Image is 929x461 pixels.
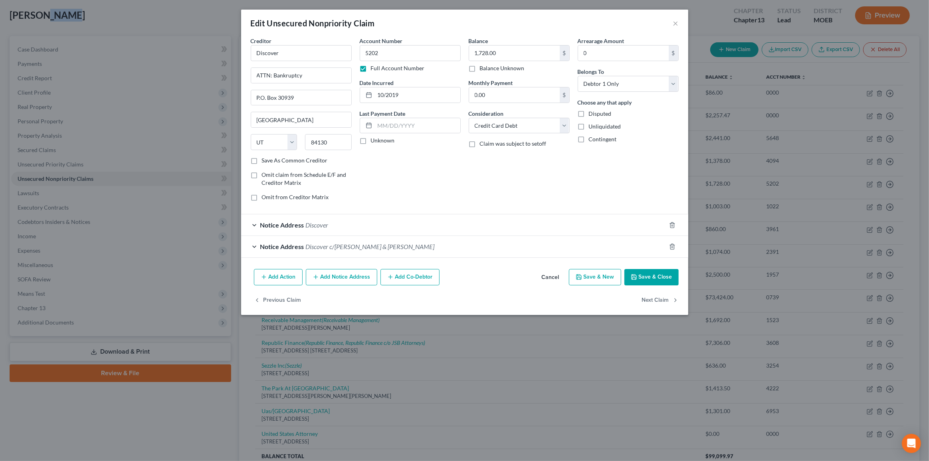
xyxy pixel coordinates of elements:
label: Save As Common Creditor [262,156,328,164]
span: Notice Address [260,243,304,250]
button: Add Co-Debtor [380,269,440,286]
input: Enter city... [251,112,351,127]
button: Previous Claim [254,292,301,309]
span: Omit from Creditor Matrix [262,194,329,200]
button: Add Action [254,269,303,286]
label: Balance [469,37,488,45]
input: MM/DD/YYYY [375,118,460,133]
label: Full Account Number [371,64,425,72]
div: Open Intercom Messenger [902,434,921,453]
span: Discover [306,221,329,229]
button: Save & New [569,269,621,286]
input: Apt, Suite, etc... [251,90,351,105]
label: Monthly Payment [469,79,513,87]
input: 0.00 [469,87,560,103]
label: Arrearage Amount [578,37,624,45]
span: Discover c/[PERSON_NAME] & [PERSON_NAME] [306,243,435,250]
input: 0.00 [469,46,560,61]
label: Choose any that apply [578,98,632,107]
span: Notice Address [260,221,304,229]
input: MM/DD/YYYY [375,87,460,103]
label: Consideration [469,109,504,118]
input: Enter address... [251,68,351,83]
span: Belongs To [578,68,604,75]
label: Date Incurred [360,79,394,87]
input: Search creditor by name... [251,45,352,61]
span: Contingent [589,136,617,142]
button: Add Notice Address [306,269,377,286]
label: Last Payment Date [360,109,406,118]
input: 0.00 [578,46,669,61]
div: Edit Unsecured Nonpriority Claim [251,18,375,29]
button: × [673,18,679,28]
input: -- [360,45,461,61]
button: Cancel [535,270,566,286]
span: Disputed [589,110,612,117]
span: Claim was subject to setoff [480,140,547,147]
div: $ [669,46,678,61]
button: Save & Close [624,269,679,286]
span: Omit claim from Schedule E/F and Creditor Matrix [262,171,347,186]
div: $ [560,87,569,103]
label: Balance Unknown [480,64,525,72]
span: Creditor [251,38,272,44]
label: Unknown [371,137,395,144]
span: Unliquidated [589,123,621,130]
div: $ [560,46,569,61]
input: Enter zip... [305,134,352,150]
button: Next Claim [642,292,679,309]
label: Account Number [360,37,403,45]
